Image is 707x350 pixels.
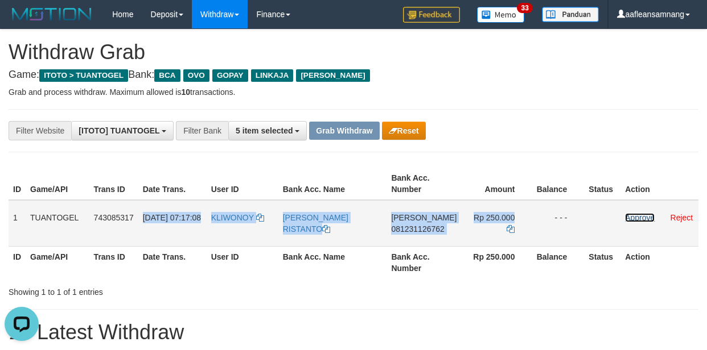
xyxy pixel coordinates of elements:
[207,246,278,278] th: User ID
[9,282,286,298] div: Showing 1 to 1 of 1 entries
[71,121,174,140] button: [ITOTO] TUANTOGEL
[283,213,348,234] a: [PERSON_NAME] RISTANTO
[387,246,461,278] th: Bank Acc. Number
[278,168,387,200] th: Bank Acc. Name
[625,213,655,222] a: Approve
[228,121,307,140] button: 5 item selected
[138,168,207,200] th: Date Trans.
[138,246,207,278] th: Date Trans.
[9,321,698,344] h1: 15 Latest Withdraw
[309,122,379,140] button: Grab Withdraw
[391,213,457,222] span: [PERSON_NAME]
[9,168,26,200] th: ID
[176,121,228,140] div: Filter Bank
[620,246,698,278] th: Action
[94,213,134,222] span: 743085317
[671,213,693,222] a: Reject
[154,69,180,82] span: BCA
[278,246,387,278] th: Bank Acc. Name
[532,200,584,247] td: - - -
[143,213,201,222] span: [DATE] 07:17:08
[403,7,460,23] img: Feedback.jpg
[462,246,532,278] th: Rp 250.000
[477,7,525,23] img: Button%20Memo.svg
[79,126,159,135] span: [ITOTO] TUANTOGEL
[211,213,254,222] span: KLIWONOY
[382,122,426,140] button: Reset
[387,168,461,200] th: Bank Acc. Number
[211,213,264,222] a: KLIWONOY
[5,5,39,39] button: Open LiveChat chat widget
[296,69,369,82] span: [PERSON_NAME]
[584,246,620,278] th: Status
[251,69,294,82] span: LINKAJA
[212,69,248,82] span: GOPAY
[532,246,584,278] th: Balance
[9,69,698,81] h4: Game: Bank:
[26,246,89,278] th: Game/API
[474,213,515,222] span: Rp 250.000
[620,168,698,200] th: Action
[26,200,89,247] td: TUANTOGEL
[183,69,209,82] span: OVO
[207,168,278,200] th: User ID
[517,3,532,13] span: 33
[39,69,128,82] span: ITOTO > TUANTOGEL
[9,41,698,64] h1: Withdraw Grab
[9,121,71,140] div: Filter Website
[9,86,698,98] p: Grab and process withdraw. Maximum allowed is transactions.
[26,168,89,200] th: Game/API
[9,200,26,247] td: 1
[89,246,138,278] th: Trans ID
[584,168,620,200] th: Status
[181,88,190,97] strong: 10
[9,6,95,23] img: MOTION_logo.png
[89,168,138,200] th: Trans ID
[542,7,599,22] img: panduan.png
[462,168,532,200] th: Amount
[9,246,26,278] th: ID
[507,224,515,234] a: Copy 250000 to clipboard
[391,224,444,234] span: Copy 081231126762 to clipboard
[532,168,584,200] th: Balance
[236,126,293,135] span: 5 item selected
